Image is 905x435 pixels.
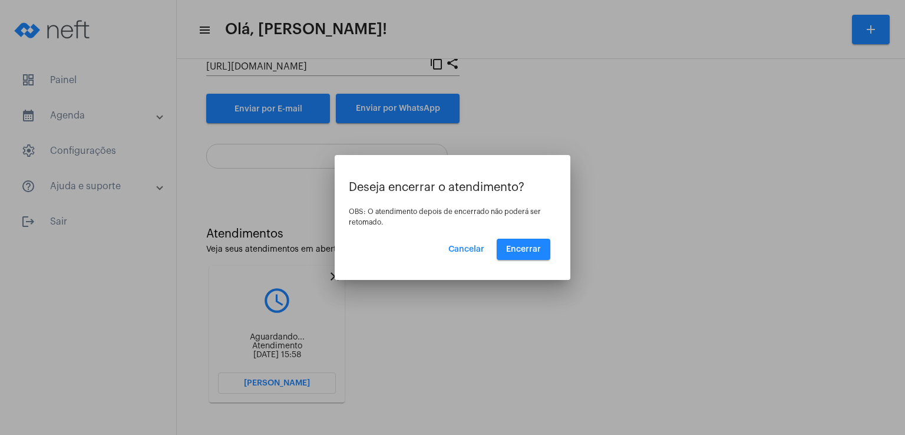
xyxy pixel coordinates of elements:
[497,239,550,260] button: Encerrar
[349,181,556,194] p: Deseja encerrar o atendimento?
[448,245,484,253] span: Cancelar
[506,245,541,253] span: Encerrar
[439,239,494,260] button: Cancelar
[349,208,541,226] span: OBS: O atendimento depois de encerrado não poderá ser retomado.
